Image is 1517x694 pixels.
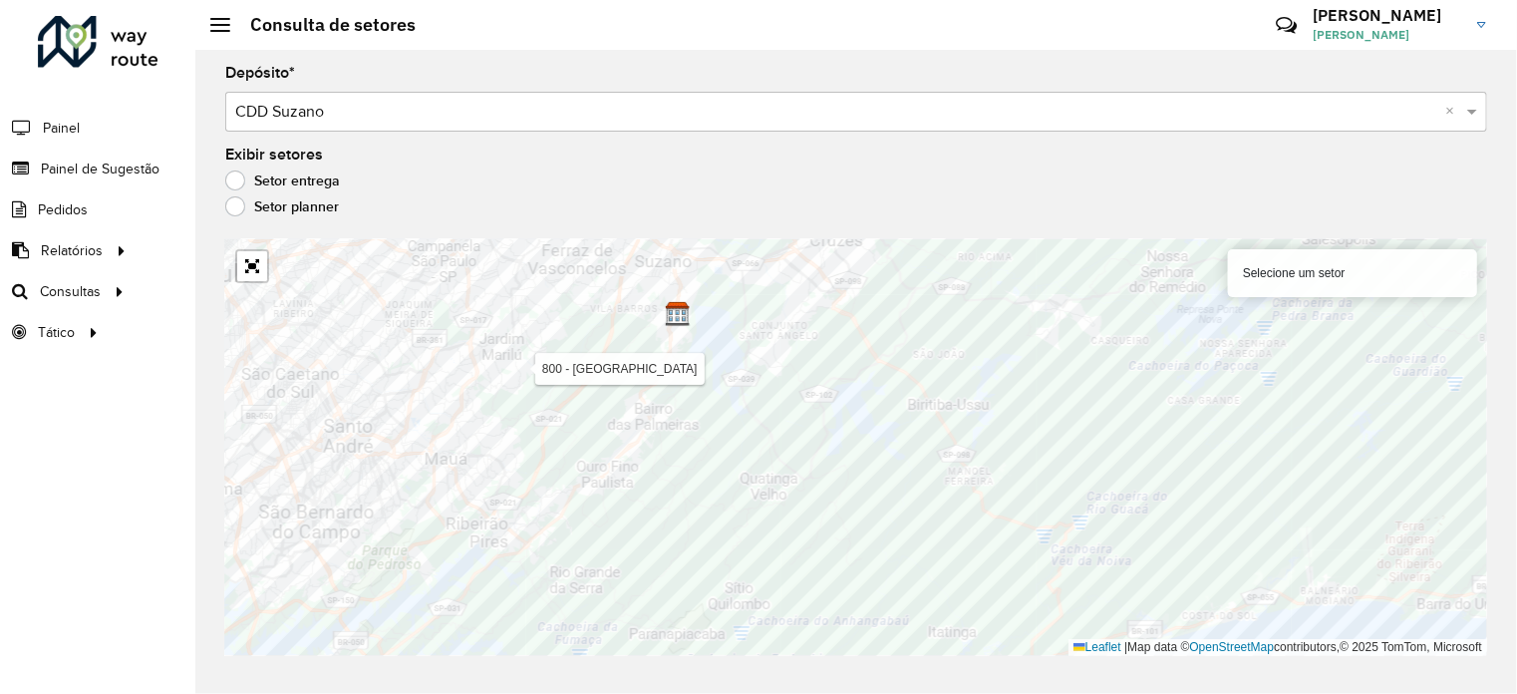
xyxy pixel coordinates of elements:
span: Pedidos [38,199,88,220]
a: Contato Rápido [1265,4,1308,47]
h2: Consulta de setores [230,14,416,36]
label: Depósito [225,61,295,85]
h3: [PERSON_NAME] [1313,6,1462,25]
span: Relatórios [41,240,103,261]
a: OpenStreetMap [1190,640,1275,654]
label: Exibir setores [225,143,323,167]
label: Setor entrega [225,171,340,190]
span: [PERSON_NAME] [1313,26,1462,44]
span: Painel de Sugestão [41,159,159,179]
a: Abrir mapa em tela cheia [237,251,267,281]
a: Leaflet [1073,640,1121,654]
span: Tático [38,322,75,343]
label: Setor planner [225,196,339,216]
span: Clear all [1445,100,1462,124]
span: Painel [43,118,80,139]
div: Map data © contributors,© 2025 TomTom, Microsoft [1068,639,1487,656]
div: Selecione um setor [1228,249,1477,297]
span: Consultas [40,281,101,302]
span: | [1124,640,1127,654]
